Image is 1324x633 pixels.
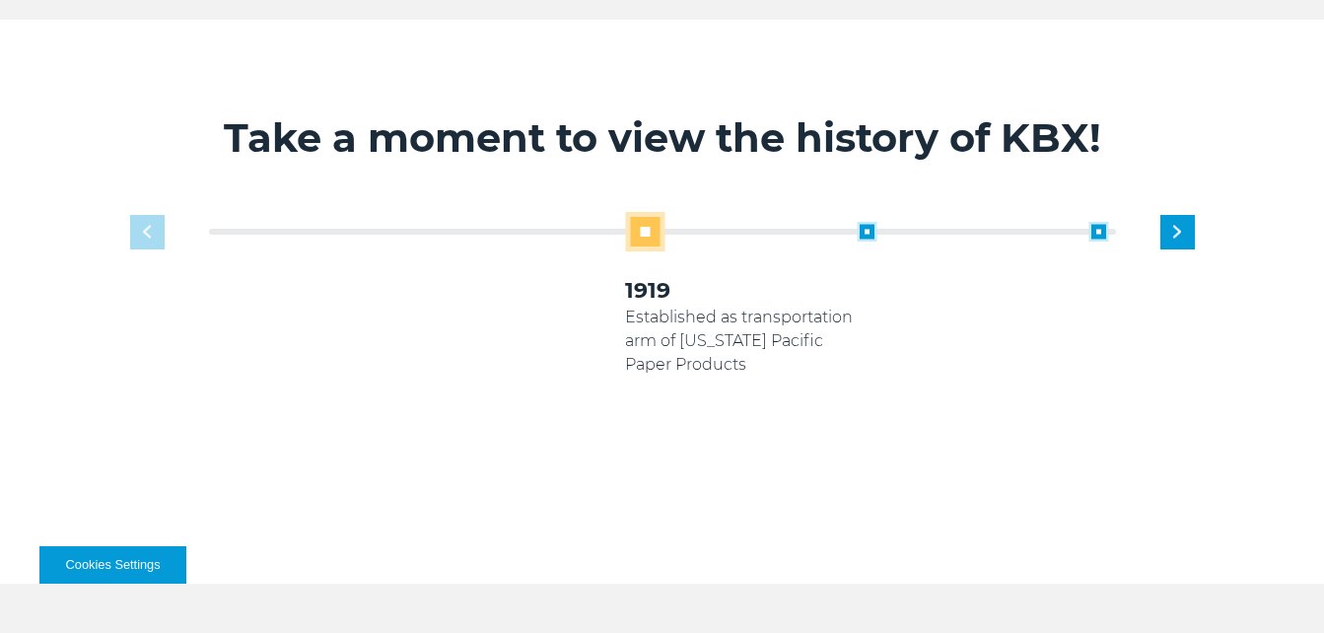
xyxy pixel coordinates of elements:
[1160,215,1195,249] div: Next slide
[625,306,857,377] p: Established as transportation arm of [US_STATE] Pacific Paper Products
[56,113,1269,163] h2: Take a moment to view the history of KBX!
[1173,226,1181,239] img: next slide
[625,276,857,306] h3: 1919
[39,546,186,584] button: Cookies Settings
